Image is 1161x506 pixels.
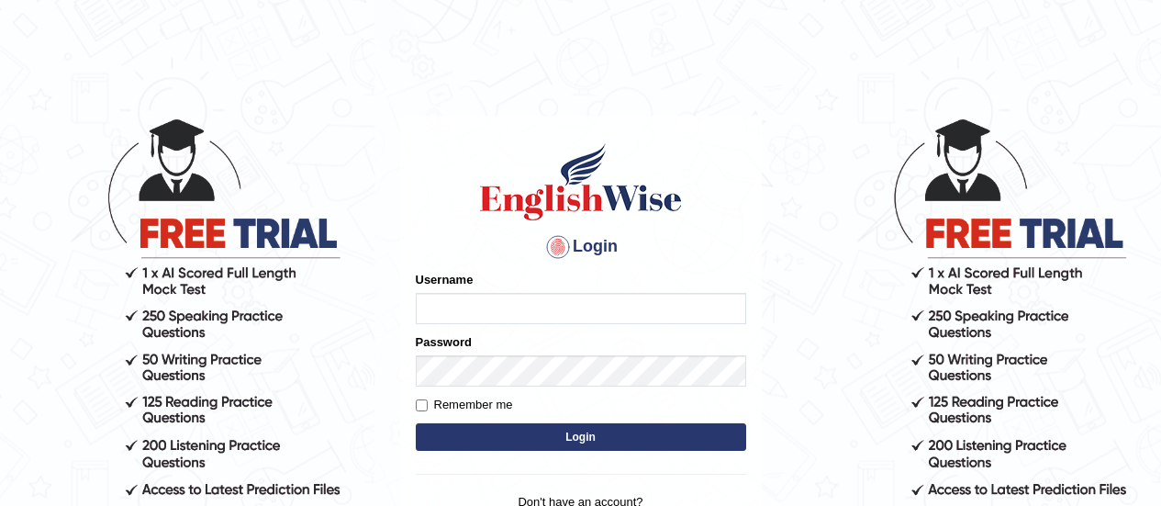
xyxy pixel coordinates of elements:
[416,423,746,451] button: Login
[476,141,686,223] img: Logo of English Wise sign in for intelligent practice with AI
[416,271,474,288] label: Username
[416,232,746,262] h4: Login
[416,396,513,414] label: Remember me
[416,333,472,351] label: Password
[416,399,428,411] input: Remember me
